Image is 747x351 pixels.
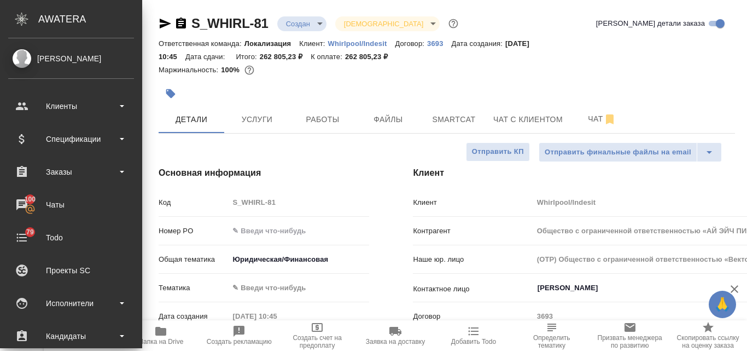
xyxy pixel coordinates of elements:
[174,17,188,30] button: Скопировать ссылку
[603,113,616,126] svg: Отписаться
[159,226,229,237] p: Номер PO
[413,311,533,322] p: Договор
[472,146,524,158] span: Отправить КП
[159,166,369,180] h4: Основная информация
[713,293,732,316] span: 🙏
[8,164,134,180] div: Заказы
[285,334,350,349] span: Создать счет на предоплату
[8,197,134,213] div: Чаты
[277,16,326,31] div: Создан
[8,53,134,65] div: [PERSON_NAME]
[362,113,415,126] span: Файлы
[221,66,242,74] p: 100%
[229,223,369,239] input: ✎ Введи что-нибудь
[545,146,691,159] span: Отправить финальные файлы на email
[3,191,139,218] a: 100Чаты
[519,334,584,349] span: Определить тематику
[165,113,218,126] span: Детали
[413,284,533,295] p: Контактное лицо
[159,82,183,106] button: Добавить тэг
[159,66,221,74] p: Маржинальность:
[185,53,227,61] p: Дата сдачи:
[278,320,357,351] button: Создать счет на предоплату
[597,334,662,349] span: Призвать менеджера по развитию
[299,39,328,48] p: Клиент:
[427,38,451,48] a: 3693
[8,262,134,279] div: Проекты SC
[311,53,345,61] p: К оплате:
[413,226,533,237] p: Контрагент
[8,229,134,246] div: Todo
[466,142,530,162] button: Отправить КП
[8,328,134,344] div: Кандидаты
[8,131,134,147] div: Спецификации
[596,18,705,29] span: [PERSON_NAME] детали заказа
[341,19,427,28] button: [DEMOGRAPHIC_DATA]
[345,53,396,61] p: 262 805,23 ₽
[539,142,697,162] button: Отправить финальные файлы на email
[159,283,229,294] p: Тематика
[451,338,496,346] span: Добавить Todo
[512,320,591,351] button: Определить тематику
[159,39,244,48] p: Ответственная команда:
[231,113,283,126] span: Услуги
[296,113,349,126] span: Работы
[428,113,480,126] span: Smartcat
[413,254,533,265] p: Наше юр. лицо
[229,250,369,269] div: Юридическая/Финансовая
[200,320,278,351] button: Создать рекламацию
[191,16,269,31] a: S_WHIRL-81
[229,279,369,297] div: ✎ Введи что-нибудь
[244,39,300,48] p: Локализация
[446,16,460,31] button: Доп статусы указывают на важность/срочность заказа
[413,197,533,208] p: Клиент
[395,39,427,48] p: Договор:
[242,63,256,77] button: 0.00 RUB;
[335,16,440,31] div: Создан
[3,224,139,251] a: 79Todo
[229,308,324,324] input: Пустое поле
[434,320,512,351] button: Добавить Todo
[539,142,722,162] div: split button
[709,291,736,318] button: 🙏
[159,17,172,30] button: Скопировать ссылку для ЯМессенджера
[283,19,313,28] button: Создан
[122,320,200,351] button: Папка на Drive
[159,254,229,265] p: Общая тематика
[18,194,43,205] span: 100
[366,338,425,346] span: Заявка на доставку
[260,53,311,61] p: 262 805,23 ₽
[207,338,272,346] span: Создать рекламацию
[8,98,134,114] div: Клиенты
[328,38,395,48] a: Whirlpool/Indesit
[38,8,142,30] div: AWATERA
[138,338,183,346] span: Папка на Drive
[357,320,435,351] button: Заявка на доставку
[493,113,563,126] span: Чат с клиентом
[229,194,369,210] input: Пустое поле
[328,39,395,48] p: Whirlpool/Indesit
[232,283,356,294] div: ✎ Введи что-нибудь
[20,227,40,238] span: 79
[3,257,139,284] a: Проекты SC
[8,295,134,312] div: Исполнители
[427,39,451,48] p: 3693
[591,320,669,351] button: Призвать менеджера по развитию
[669,320,747,351] button: Скопировать ссылку на оценку заказа
[159,311,229,322] p: Дата создания
[159,197,229,208] p: Код
[576,112,628,126] span: Чат
[452,39,505,48] p: Дата создания:
[675,334,740,349] span: Скопировать ссылку на оценку заказа
[236,53,259,61] p: Итого:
